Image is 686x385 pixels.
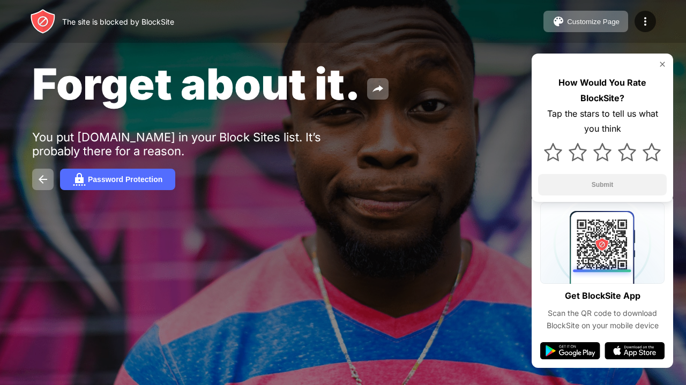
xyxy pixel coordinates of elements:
img: app-store.svg [605,342,665,359]
img: star.svg [643,143,661,161]
div: Customize Page [567,18,620,26]
div: The site is blocked by BlockSite [62,17,174,26]
button: Submit [538,174,667,195]
button: Customize Page [543,11,628,32]
div: Scan the QR code to download BlockSite on your mobile device [540,307,665,331]
img: pallet.svg [552,15,565,28]
img: star.svg [544,143,562,161]
img: rate-us-close.svg [658,60,667,69]
div: Get BlockSite App [565,288,640,304]
span: Forget about it. [32,58,361,110]
img: back.svg [36,173,49,186]
img: star.svg [618,143,636,161]
img: google-play.svg [540,342,600,359]
div: Password Protection [88,175,162,184]
div: You put [DOMAIN_NAME] in your Block Sites list. It’s probably there for a reason. [32,130,363,158]
iframe: Banner [32,250,286,373]
div: Tap the stars to tell us what you think [538,106,667,137]
img: header-logo.svg [30,9,56,34]
img: star.svg [569,143,587,161]
img: menu-icon.svg [639,15,652,28]
div: How Would You Rate BlockSite? [538,75,667,106]
button: Password Protection [60,169,175,190]
img: share.svg [371,82,384,95]
img: password.svg [73,173,86,186]
img: star.svg [593,143,612,161]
